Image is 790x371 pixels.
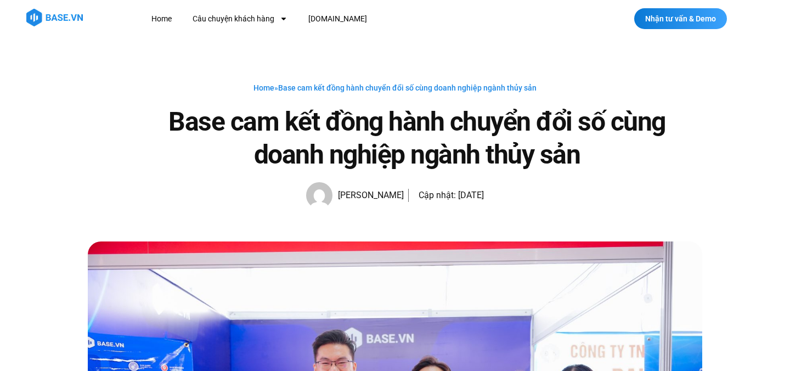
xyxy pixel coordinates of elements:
a: Nhận tư vấn & Demo [634,8,727,29]
a: Home [143,9,180,29]
a: Câu chuyện khách hàng [184,9,296,29]
span: Nhận tư vấn & Demo [645,15,716,23]
a: [DOMAIN_NAME] [300,9,375,29]
nav: Menu [143,9,564,29]
img: Picture of Hạnh Hoàng [306,182,332,209]
a: Picture of Hạnh Hoàng [PERSON_NAME] [306,182,404,209]
span: Base cam kết đồng hành chuyển đổi số cùng doanh nghiệp ngành thủy sản [278,83,537,92]
a: Home [253,83,274,92]
span: Cập nhật: [419,190,456,200]
h1: Base cam kết đồng hành chuyển đổi số cùng doanh nghiệp ngành thủy sản [132,105,702,171]
time: [DATE] [458,190,484,200]
span: [PERSON_NAME] [332,188,404,203]
span: » [253,83,537,92]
